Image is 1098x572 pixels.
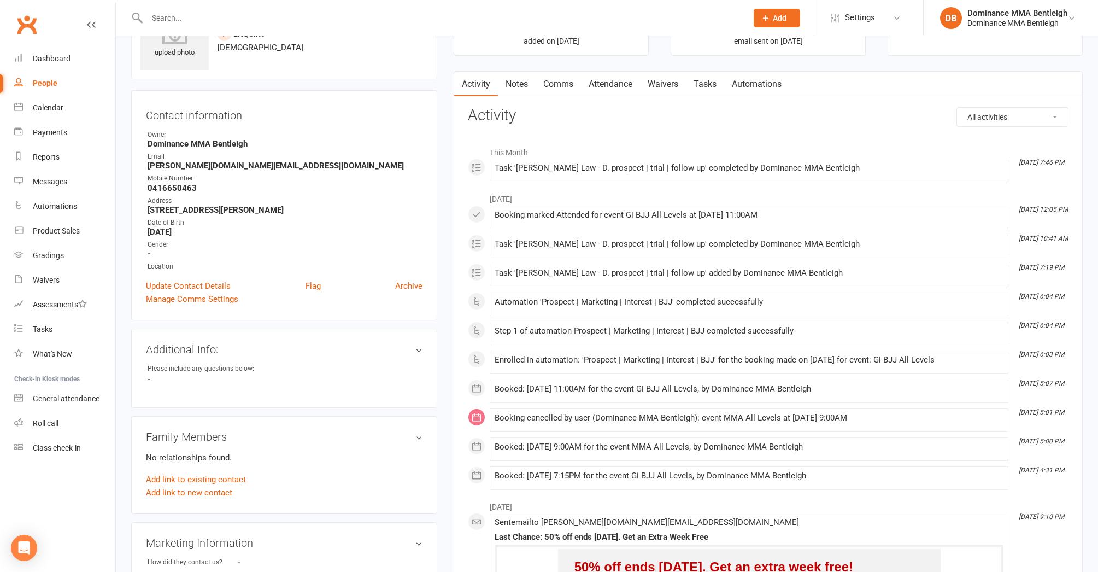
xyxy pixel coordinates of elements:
strong: - [238,558,301,567]
a: People [14,71,115,96]
a: Assessments [14,293,115,317]
a: Comms [536,72,581,97]
div: Enrolled in automation: 'Prospect | Marketing | Interest | BJJ' for the booking made on [DATE] fo... [495,355,1003,365]
h3: Contact information [146,105,422,121]
div: General attendance [33,394,99,403]
i: [DATE] 5:07 PM [1019,380,1064,387]
div: Booked: [DATE] 11:00AM for the event Gi BJJ All Levels, by Dominance MMA Bentleigh [495,384,1003,394]
a: Notes [498,72,536,97]
div: Mobile Number [148,173,422,184]
a: Automations [14,194,115,219]
li: [DATE] [468,188,1068,205]
li: [DATE] [468,495,1068,513]
a: Activity [454,72,498,97]
a: Archive [395,279,422,293]
a: Tasks [14,317,115,342]
a: Messages [14,170,115,194]
div: What's New [33,349,72,358]
a: Update Contact Details [146,279,231,293]
h3: Family Members [146,431,422,443]
div: Reports [33,153,60,161]
span: Add [773,14,786,22]
a: Manage Comms Settings [146,293,238,306]
strong: [STREET_ADDRESS][PERSON_NAME] [148,205,422,215]
a: Payments [14,120,115,145]
a: Add link to new contact [146,486,232,499]
div: Messages [33,177,67,186]
div: Dominance MMA Bentleigh [967,8,1067,18]
div: Address [148,196,422,206]
a: Waivers [14,268,115,293]
strong: 0416650463 [148,183,422,193]
div: Task '[PERSON_NAME] Law - D. prospect | trial | follow up' completed by Dominance MMA Bentleigh [495,164,1003,173]
a: Flag [306,279,321,293]
div: Please include any questions below: [148,364,254,374]
i: [DATE] 9:10 PM [1019,513,1064,521]
i: [DATE] 7:46 PM [1019,159,1064,166]
div: Last Chance: 50% off ends [DATE]. Get an Extra Week Free [495,533,1003,542]
div: Location [148,261,422,272]
div: Task '[PERSON_NAME] Law - D. prospect | trial | follow up' completed by Dominance MMA Bentleigh [495,240,1003,249]
a: Tasks [686,72,724,97]
div: Product Sales [33,226,80,235]
a: Calendar [14,96,115,120]
strong: Dominance MMA Bentleigh [148,139,422,149]
a: Dashboard [14,46,115,71]
span: ENQUIRY [233,30,266,38]
a: Reports [14,145,115,170]
i: [DATE] 5:00 PM [1019,437,1064,445]
strong: - [148,249,422,259]
a: Clubworx [13,11,40,38]
a: Automations [724,72,789,97]
button: Add [754,9,800,27]
i: [DATE] 12:05 PM [1019,206,1068,213]
input: Search... [144,10,739,26]
div: Roll call [33,419,58,428]
div: Waivers [33,276,60,284]
div: Booking cancelled by user (Dominance MMA Bentleigh): event MMA All Levels at [DATE] 9:00AM [495,413,1003,423]
p: No relationships found. [146,451,422,464]
a: Attendance [581,72,640,97]
a: What's New [14,342,115,366]
div: Open Intercom Messenger [11,535,37,561]
a: Gradings [14,243,115,268]
a: Waivers [640,72,686,97]
i: [DATE] 10:41 AM [1019,235,1068,242]
div: Calendar [33,103,63,112]
h3: Activity [468,107,1068,124]
div: Payments [33,128,67,137]
div: Dominance MMA Bentleigh [967,18,1067,28]
div: Task '[PERSON_NAME] Law - D. prospect | trial | follow up' added by Dominance MMA Bentleigh [495,269,1003,278]
i: [DATE] 5:01 PM [1019,408,1064,416]
div: DB [940,7,962,29]
div: Booked: [DATE] 9:00AM for the event MMA All Levels, by Dominance MMA Bentleigh [495,442,1003,452]
div: Tasks [33,325,52,334]
h3: Marketing Information [146,537,422,549]
i: [DATE] 6:04 PM [1019,293,1064,300]
div: Gradings [33,251,64,260]
h3: Additional Info: [146,343,422,355]
a: Add link to existing contact [146,473,246,486]
div: Automations [33,202,77,211]
p: added on [DATE] [464,37,638,45]
li: This Month [468,141,1068,159]
i: [DATE] 4:31 PM [1019,466,1064,474]
div: Dashboard [33,54,71,63]
div: Email [148,151,422,162]
span: Sent email to [PERSON_NAME][DOMAIN_NAME][EMAIL_ADDRESS][DOMAIN_NAME] [495,517,799,527]
strong: [DATE] [148,227,422,237]
div: People [33,79,57,87]
i: [DATE] 6:04 PM [1019,322,1064,329]
div: Booked: [DATE] 7:15PM for the event Gi BJJ All Levels, by Dominance MMA Bentleigh [495,471,1003,481]
div: Owner [148,130,422,140]
div: Assessments [33,300,87,309]
span: Settings [845,5,875,30]
strong: [PERSON_NAME][DOMAIN_NAME][EMAIL_ADDRESS][DOMAIN_NAME] [148,161,422,171]
div: Class check-in [33,443,81,452]
div: Gender [148,240,422,250]
p: email sent on [DATE] [681,37,855,45]
div: Date of Birth [148,218,422,228]
a: Product Sales [14,219,115,243]
a: Class kiosk mode [14,436,115,460]
a: General attendance kiosk mode [14,387,115,411]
